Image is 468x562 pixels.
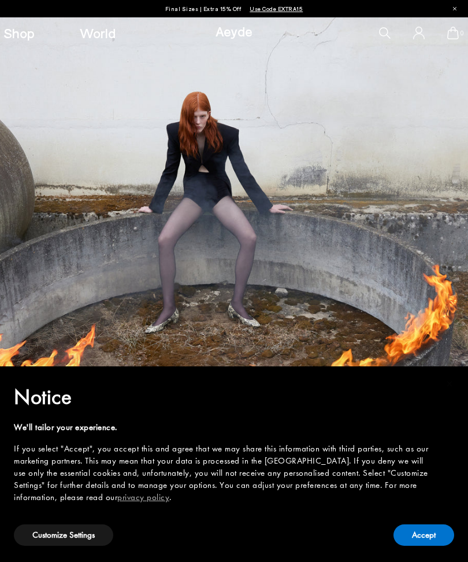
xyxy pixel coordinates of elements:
[436,370,463,398] button: Close this notice
[250,5,303,12] span: Navigate to /collections/ss25-final-sizes
[3,26,35,40] a: Shop
[447,27,459,39] a: 0
[117,491,169,503] a: privacy policy
[14,443,436,504] div: If you select "Accept", you accept this and agree that we may share this information with third p...
[216,23,252,39] a: Aeyde
[14,382,436,412] h2: Notice
[80,26,116,40] a: World
[14,421,436,434] div: We'll tailor your experience.
[393,524,454,546] button: Accept
[165,3,303,14] p: Final Sizes | Extra 15% Off
[446,374,454,392] span: ×
[14,524,113,546] button: Customize Settings
[459,30,465,36] span: 0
